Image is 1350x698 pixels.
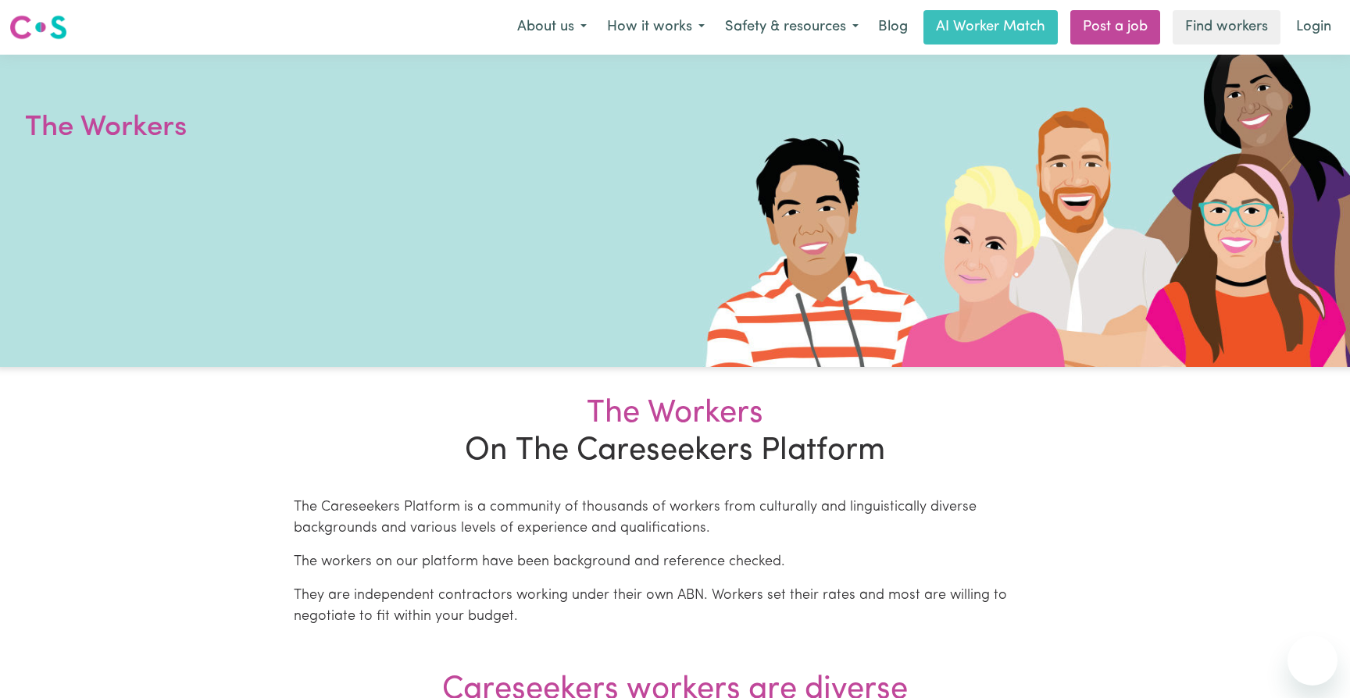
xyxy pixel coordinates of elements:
a: Login [1287,10,1341,45]
h1: The Workers [25,108,400,148]
div: The Workers [294,395,1056,433]
button: How it works [597,11,715,44]
p: The workers on our platform have been background and reference checked. [294,552,1056,573]
button: About us [507,11,597,44]
button: Safety & resources [715,11,869,44]
a: AI Worker Match [923,10,1058,45]
p: The Careseekers Platform is a community of thousands of workers from culturally and linguisticall... [294,497,1056,540]
p: They are independent contractors working under their own ABN. Workers set their rates and most ar... [294,586,1056,628]
a: Find workers [1173,10,1280,45]
iframe: Button to launch messaging window [1287,636,1337,686]
a: Careseekers logo [9,9,67,45]
img: Careseekers logo [9,13,67,41]
a: Blog [869,10,917,45]
h2: On The Careseekers Platform [284,395,1066,470]
a: Post a job [1070,10,1160,45]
